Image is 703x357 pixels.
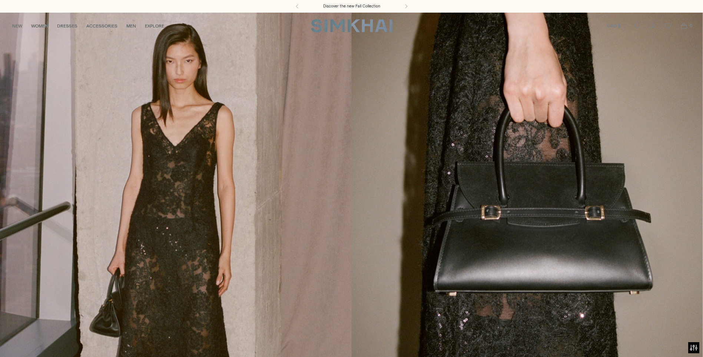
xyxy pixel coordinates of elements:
[311,19,392,33] a: SIMKHAI
[661,19,676,33] a: Wishlist
[645,19,660,33] a: Go to the account page
[145,18,164,34] a: EXPLORE
[31,18,48,34] a: WOMEN
[126,18,136,34] a: MEN
[676,19,691,33] a: Open cart modal
[687,22,694,29] span: 0
[86,18,117,34] a: ACCESSORIES
[630,19,644,33] a: Open search modal
[323,3,380,9] a: Discover the new Fall Collection
[57,18,77,34] a: DRESSES
[607,18,627,34] button: USD $
[12,18,22,34] a: NEW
